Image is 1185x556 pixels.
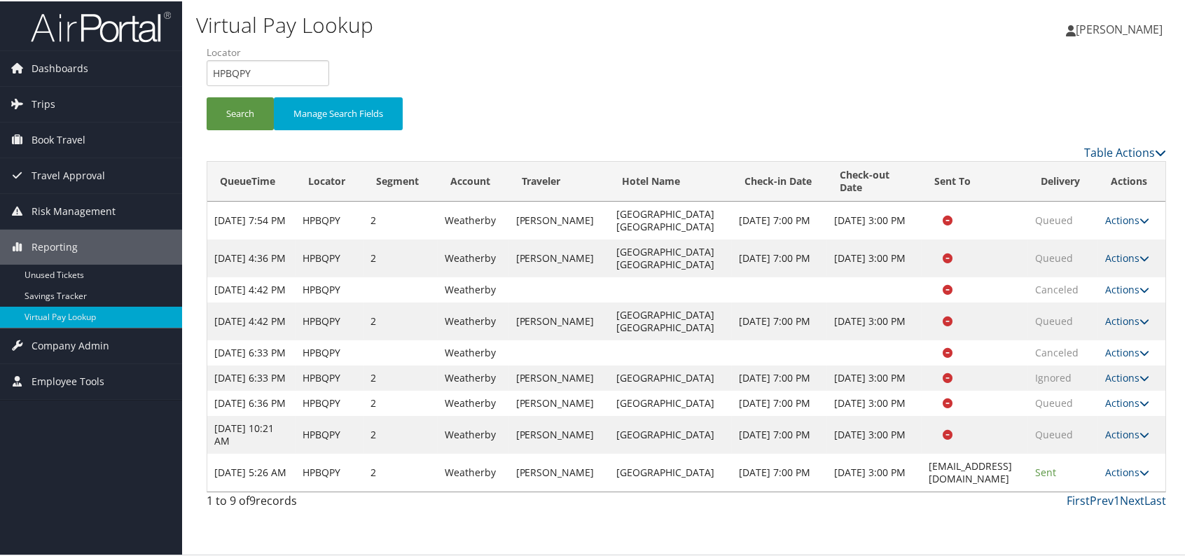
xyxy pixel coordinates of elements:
td: [DATE] 4:36 PM [207,238,296,276]
td: HPBQPY [296,452,363,490]
td: Weatherby [438,364,508,389]
span: Reporting [32,228,78,263]
td: [PERSON_NAME] [509,238,610,276]
td: Weatherby [438,301,508,339]
span: Travel Approval [32,157,105,192]
td: [GEOGRAPHIC_DATA] [GEOGRAPHIC_DATA] [609,238,731,276]
a: Actions [1105,313,1149,326]
td: [DATE] 7:00 PM [732,301,827,339]
th: Account: activate to sort column ascending [438,160,508,200]
td: [DATE] 4:42 PM [207,276,296,301]
a: Actions [1105,370,1149,383]
td: [GEOGRAPHIC_DATA] [609,364,731,389]
a: Actions [1105,426,1149,440]
span: Queued [1035,313,1073,326]
a: Actions [1105,212,1149,225]
a: Actions [1105,282,1149,295]
td: [DATE] 6:36 PM [207,389,296,415]
span: Dashboards [32,50,88,85]
td: 2 [363,452,438,490]
span: Queued [1035,426,1073,440]
a: Actions [1105,464,1149,478]
td: [DATE] 3:00 PM [827,364,922,389]
td: [EMAIL_ADDRESS][DOMAIN_NAME] [922,452,1028,490]
th: Traveler: activate to sort column ascending [509,160,610,200]
th: QueueTime: activate to sort column ascending [207,160,296,200]
td: HPBQPY [296,301,363,339]
th: Segment: activate to sort column ascending [363,160,438,200]
span: Trips [32,85,55,120]
td: [DATE] 3:00 PM [827,238,922,276]
td: [DATE] 7:00 PM [732,364,827,389]
a: Actions [1105,395,1149,408]
img: airportal-logo.png [31,9,171,42]
th: Check-out Date: activate to sort column ascending [827,160,922,200]
span: 9 [249,492,256,507]
a: Next [1120,492,1144,507]
td: [GEOGRAPHIC_DATA] [609,452,731,490]
a: Actions [1105,345,1149,358]
div: 1 to 9 of records [207,491,431,515]
td: 2 [363,364,438,389]
td: Weatherby [438,200,508,238]
h1: Virtual Pay Lookup [196,9,850,39]
td: [DATE] 7:00 PM [732,238,827,276]
span: Canceled [1035,282,1079,295]
label: Locator [207,44,340,58]
td: [DATE] 7:00 PM [732,389,827,415]
td: [PERSON_NAME] [509,200,610,238]
th: Actions [1098,160,1165,200]
span: Queued [1035,212,1073,225]
td: HPBQPY [296,339,363,364]
span: [PERSON_NAME] [1076,20,1163,36]
td: [DATE] 6:33 PM [207,339,296,364]
td: [PERSON_NAME] [509,452,610,490]
th: Delivery: activate to sort column ascending [1028,160,1098,200]
a: First [1067,492,1090,507]
a: Prev [1090,492,1114,507]
td: Weatherby [438,389,508,415]
td: Weatherby [438,276,508,301]
td: 2 [363,389,438,415]
button: Manage Search Fields [274,96,403,129]
td: [DATE] 10:21 AM [207,415,296,452]
a: Actions [1105,250,1149,263]
td: HPBQPY [296,364,363,389]
span: Queued [1035,395,1073,408]
td: [GEOGRAPHIC_DATA] [609,389,731,415]
td: [DATE] 6:33 PM [207,364,296,389]
th: Sent To: activate to sort column ascending [922,160,1028,200]
th: Hotel Name: activate to sort column ascending [609,160,731,200]
th: Check-in Date: activate to sort column ascending [732,160,827,200]
td: 2 [363,238,438,276]
td: Weatherby [438,339,508,364]
td: 2 [363,200,438,238]
td: [PERSON_NAME] [509,415,610,452]
td: Weatherby [438,415,508,452]
td: 2 [363,301,438,339]
td: HPBQPY [296,389,363,415]
span: Queued [1035,250,1073,263]
td: [GEOGRAPHIC_DATA] [GEOGRAPHIC_DATA] [609,200,731,238]
span: Sent [1035,464,1056,478]
th: Locator: activate to sort column ascending [296,160,363,200]
span: Ignored [1035,370,1072,383]
td: [DATE] 3:00 PM [827,415,922,452]
a: 1 [1114,492,1120,507]
td: [DATE] 4:42 PM [207,301,296,339]
td: [PERSON_NAME] [509,389,610,415]
td: [DATE] 7:00 PM [732,452,827,490]
td: [PERSON_NAME] [509,364,610,389]
a: [PERSON_NAME] [1066,7,1177,49]
td: HPBQPY [296,415,363,452]
td: HPBQPY [296,238,363,276]
span: Canceled [1035,345,1079,358]
td: HPBQPY [296,276,363,301]
a: Table Actions [1084,144,1166,159]
td: [DATE] 3:00 PM [827,389,922,415]
td: [DATE] 7:00 PM [732,200,827,238]
td: HPBQPY [296,200,363,238]
span: Employee Tools [32,363,104,398]
a: Last [1144,492,1166,507]
td: Weatherby [438,238,508,276]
